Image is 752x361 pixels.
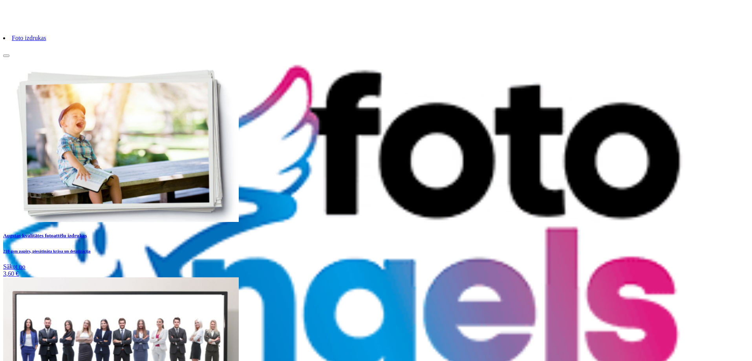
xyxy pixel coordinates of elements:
[3,263,749,277] div: Sākot no
[3,65,239,222] img: Augstas kvalitātes fotoattēlu izdrukas
[3,249,749,253] h6: 210 gsm papīrs, piesātināta krāsa un detalizācija
[3,65,749,277] a: Augstas kvalitātes fotoattēlu izdrukasAugstas kvalitātes fotoattēlu izdrukas210 gsm papīrs, piesā...
[3,233,749,239] h5: Augstas kvalitātes fotoattēlu izdrukas
[12,35,46,41] a: Foto izdrukas
[3,270,749,277] div: 3,60 €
